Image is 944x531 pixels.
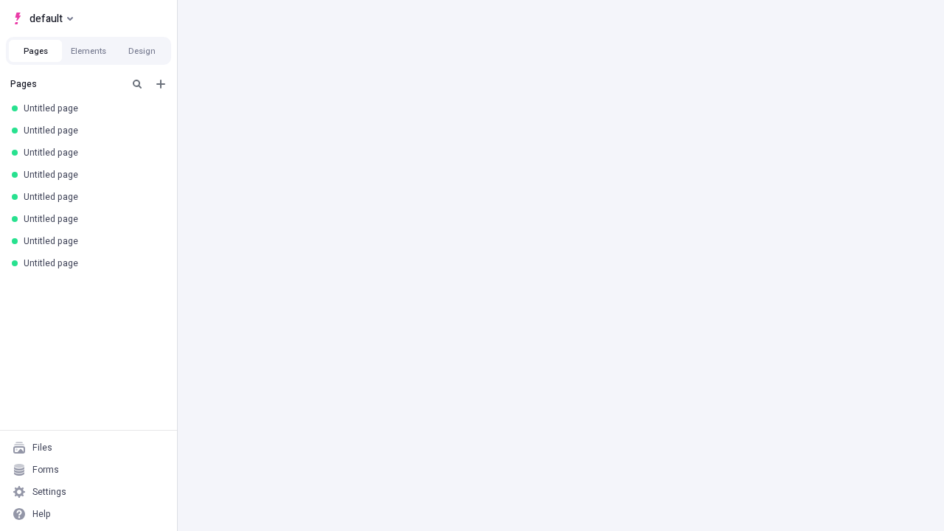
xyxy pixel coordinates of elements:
div: Untitled page [24,235,159,247]
div: Settings [32,486,66,498]
button: Design [115,40,168,62]
button: Select site [6,7,79,29]
div: Untitled page [24,169,159,181]
button: Add new [152,75,170,93]
div: Untitled page [24,147,159,159]
div: Pages [10,78,122,90]
div: Untitled page [24,125,159,136]
div: Untitled page [24,103,159,114]
button: Pages [9,40,62,62]
div: Untitled page [24,213,159,225]
div: Forms [32,464,59,476]
span: default [29,10,63,27]
div: Untitled page [24,191,159,203]
div: Help [32,508,51,520]
div: Untitled page [24,257,159,269]
button: Elements [62,40,115,62]
div: Files [32,442,52,454]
